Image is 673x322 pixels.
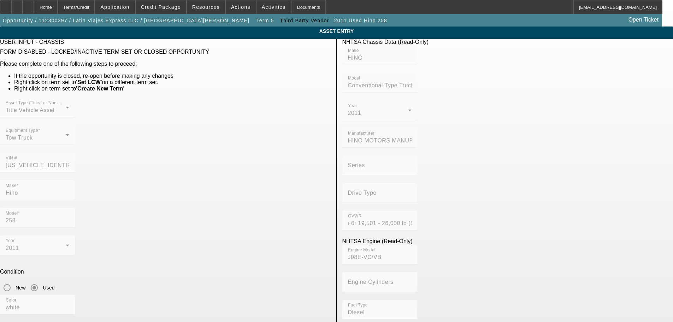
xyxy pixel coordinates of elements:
span: Activities [262,4,286,10]
button: 2011 Used Hino 258 [332,14,389,27]
button: Term 5 [254,14,277,27]
span: Application [100,4,129,10]
mat-label: Asset Type (Titled or Non-Titled) [6,101,71,105]
mat-label: Model [348,76,360,81]
span: Actions [231,4,250,10]
li: If the opportunity is closed, re-open before making any changes [14,73,331,79]
mat-label: Year [6,239,15,243]
mat-label: Fuel Type [348,303,368,308]
button: Resources [187,0,225,14]
span: ASSET ENTRY [5,28,668,34]
span: Credit Package [141,4,181,10]
button: Application [95,0,135,14]
span: Term 5 [256,18,274,23]
mat-label: Engine Cylinders [348,279,394,285]
mat-label: Manufacturer [348,131,374,136]
li: Right click on term set to [14,86,331,92]
mat-label: Engine Model [348,248,376,252]
a: Open Ticket [626,14,661,26]
mat-label: Drive Type [348,190,377,196]
mat-label: Color [6,298,17,303]
button: Third Party Vendor [278,14,331,27]
span: 2011 Used Hino 258 [334,18,387,23]
button: Credit Package [136,0,186,14]
mat-label: Year [348,104,357,108]
mat-label: Equipment Type [6,128,38,133]
li: Right click on term set to on a different term set. [14,79,331,86]
mat-label: Make [6,183,17,188]
span: Opportunity / 112300397 / Latin Viajes Express LLC / [GEOGRAPHIC_DATA][PERSON_NAME] [3,18,249,23]
mat-label: Model [6,211,18,216]
span: Resources [192,4,220,10]
button: Actions [226,0,256,14]
mat-label: GVWR [348,214,362,218]
mat-label: Series [348,162,365,168]
button: Activities [256,0,291,14]
mat-label: Make [348,48,359,53]
b: 'Create New Term' [76,86,124,92]
span: Third Party Vendor [280,18,329,23]
mat-label: VIN # [6,156,17,160]
b: 'Set LCW' [76,79,102,85]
